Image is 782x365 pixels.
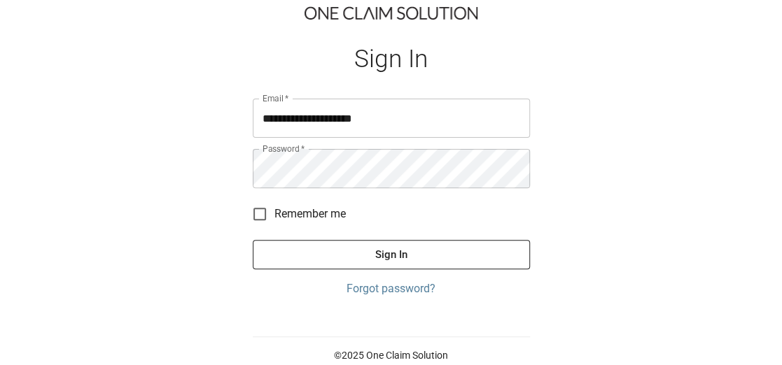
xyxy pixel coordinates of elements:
[274,206,346,222] span: Remember me
[17,8,73,36] img: ocs-logo-white-transparent.png
[253,240,530,269] button: Sign In
[253,280,530,297] a: Forgot password?
[263,143,305,155] label: Password
[263,92,289,104] label: Email
[253,348,530,362] p: © 2025 One Claim Solution
[253,45,530,73] h1: Sign In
